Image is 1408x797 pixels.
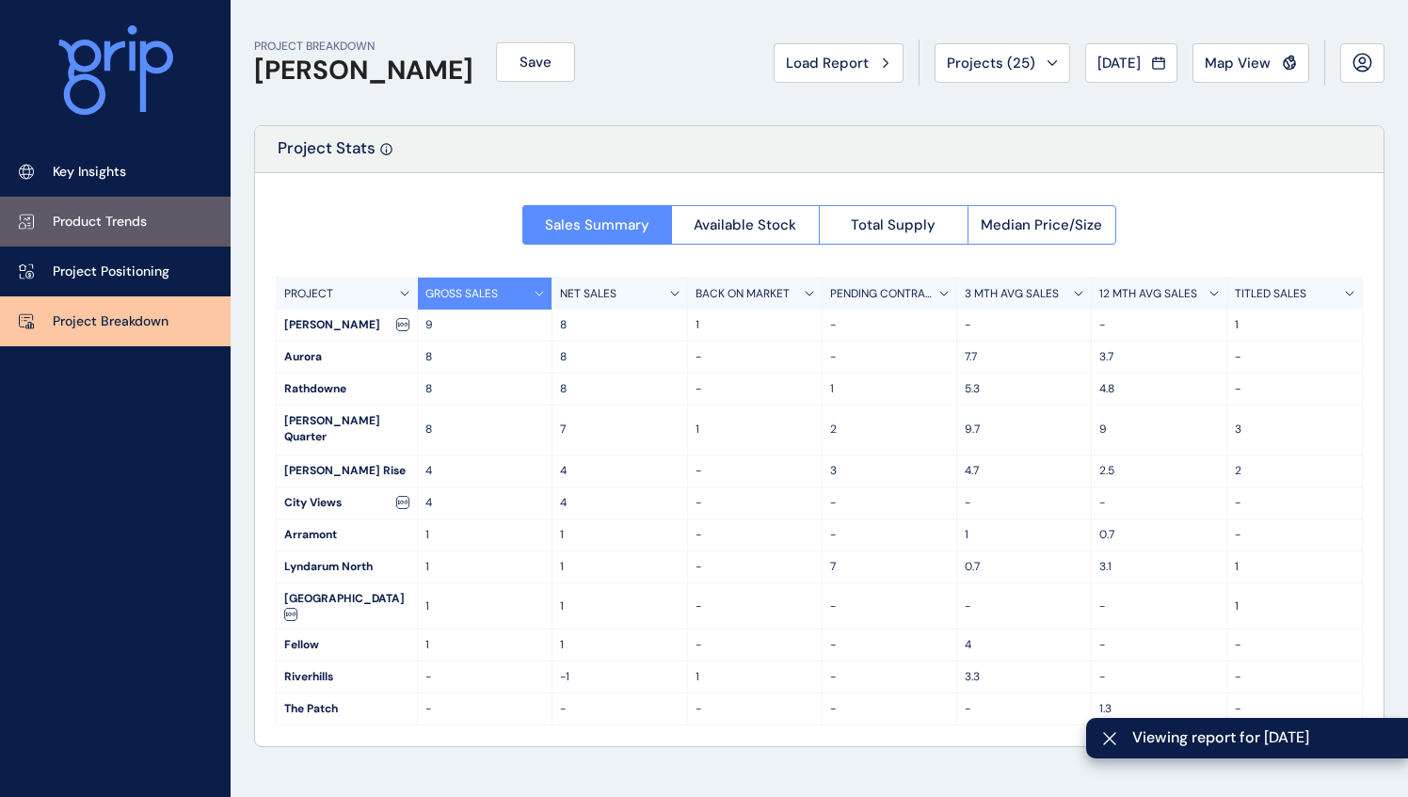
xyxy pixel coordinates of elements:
[277,406,417,454] div: [PERSON_NAME] Quarter
[694,215,796,234] span: Available Stock
[1099,463,1218,479] p: 2.5
[1099,701,1218,717] p: 1.3
[696,286,790,302] p: BACK ON MARKET
[696,669,814,685] p: 1
[830,701,949,717] p: -
[965,317,1083,333] p: -
[830,349,949,365] p: -
[277,551,417,582] div: Lyndarum North
[1235,637,1354,653] p: -
[830,598,949,614] p: -
[968,205,1117,245] button: Median Price/Size
[1099,317,1218,333] p: -
[1235,527,1354,543] p: -
[496,42,575,82] button: Save
[425,317,544,333] p: 9
[425,701,544,717] p: -
[965,701,1083,717] p: -
[965,598,1083,614] p: -
[277,583,417,630] div: [GEOGRAPHIC_DATA]
[277,519,417,550] div: Arramont
[819,205,968,245] button: Total Supply
[560,559,679,575] p: 1
[830,495,949,511] p: -
[696,463,814,479] p: -
[696,495,814,511] p: -
[830,286,939,302] p: PENDING CONTRACTS
[425,669,544,685] p: -
[425,349,544,365] p: 8
[277,310,417,341] div: [PERSON_NAME]
[696,701,814,717] p: -
[1235,381,1354,397] p: -
[560,349,679,365] p: 8
[1099,495,1218,511] p: -
[277,630,417,661] div: Fellow
[696,637,814,653] p: -
[1235,598,1354,614] p: 1
[830,463,949,479] p: 3
[520,53,552,72] span: Save
[671,205,820,245] button: Available Stock
[696,349,814,365] p: -
[522,205,671,245] button: Sales Summary
[277,487,417,518] div: City Views
[53,163,126,182] p: Key Insights
[1099,527,1218,543] p: 0.7
[560,701,679,717] p: -
[254,55,473,87] h1: [PERSON_NAME]
[560,527,679,543] p: 1
[786,54,869,72] span: Load Report
[1132,727,1393,748] span: Viewing report for [DATE]
[1235,463,1354,479] p: 2
[560,598,679,614] p: 1
[1235,559,1354,575] p: 1
[53,263,169,281] p: Project Positioning
[1099,422,1218,438] p: 9
[560,286,616,302] p: NET SALES
[696,317,814,333] p: 1
[830,559,949,575] p: 7
[1235,701,1354,717] p: -
[277,374,417,405] div: Rathdowne
[965,637,1083,653] p: 4
[830,637,949,653] p: -
[1235,495,1354,511] p: -
[425,637,544,653] p: 1
[830,381,949,397] p: 1
[965,381,1083,397] p: 5.3
[1097,54,1141,72] span: [DATE]
[1099,559,1218,575] p: 3.1
[965,349,1083,365] p: 7.7
[696,559,814,575] p: -
[965,669,1083,685] p: 3.3
[560,495,679,511] p: 4
[1235,422,1354,438] p: 3
[965,463,1083,479] p: 4.7
[696,598,814,614] p: -
[1205,54,1271,72] span: Map View
[1099,637,1218,653] p: -
[425,527,544,543] p: 1
[277,455,417,486] div: [PERSON_NAME] Rise
[425,286,498,302] p: GROSS SALES
[560,422,679,438] p: 7
[696,527,814,543] p: -
[560,317,679,333] p: 8
[277,693,417,725] div: The Patch
[965,527,1083,543] p: 1
[1099,286,1197,302] p: 12 MTH AVG SALES
[1085,43,1177,83] button: [DATE]
[278,137,376,172] p: Project Stats
[830,669,949,685] p: -
[1235,669,1354,685] p: -
[425,495,544,511] p: 4
[277,662,417,693] div: Riverhills
[830,422,949,438] p: 2
[1235,317,1354,333] p: 1
[935,43,1070,83] button: Projects (25)
[965,495,1083,511] p: -
[53,312,168,331] p: Project Breakdown
[1192,43,1309,83] button: Map View
[947,54,1035,72] span: Projects ( 25 )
